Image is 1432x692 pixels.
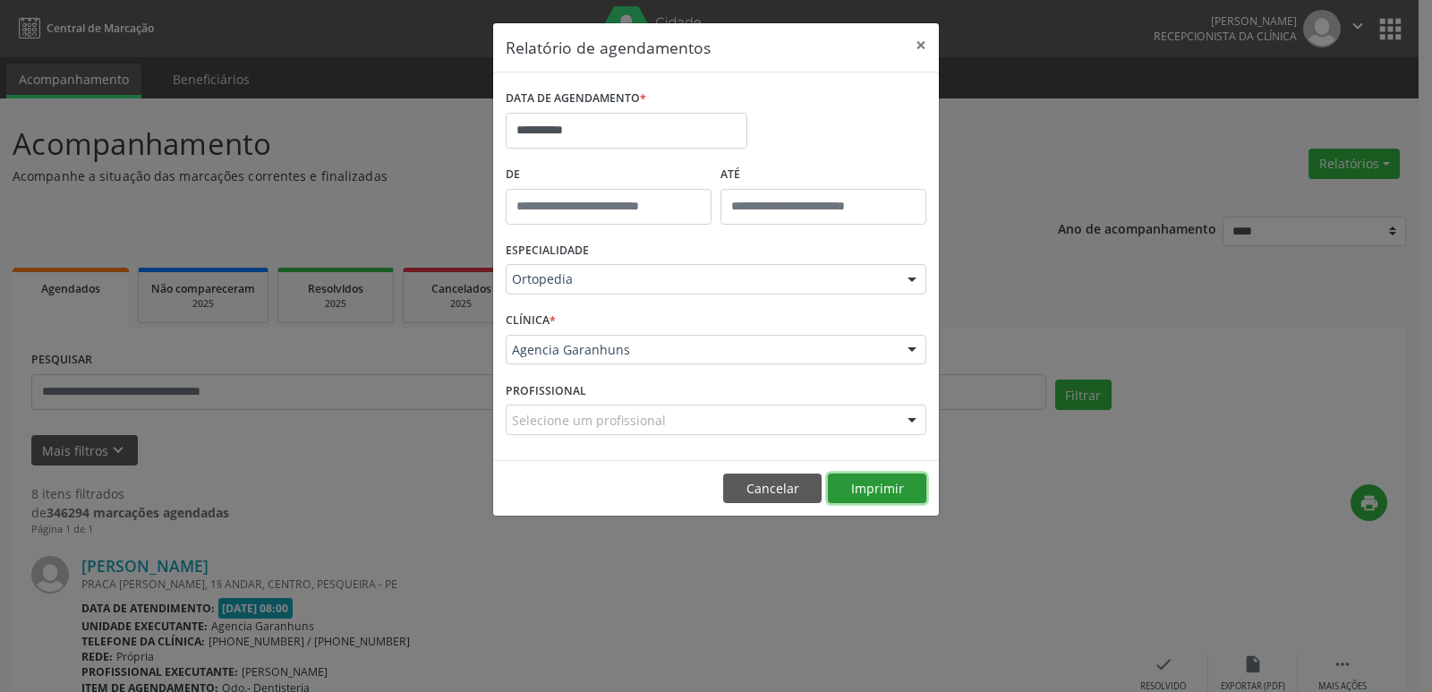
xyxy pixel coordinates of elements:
[506,377,586,405] label: PROFISSIONAL
[512,270,890,288] span: Ortopedia
[903,23,939,67] button: Close
[512,411,666,430] span: Selecione um profissional
[506,36,711,59] h5: Relatório de agendamentos
[512,341,890,359] span: Agencia Garanhuns
[506,161,712,189] label: De
[506,85,646,113] label: DATA DE AGENDAMENTO
[723,474,822,504] button: Cancelar
[720,161,926,189] label: ATÉ
[506,237,589,265] label: ESPECIALIDADE
[506,307,556,335] label: CLÍNICA
[828,474,926,504] button: Imprimir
